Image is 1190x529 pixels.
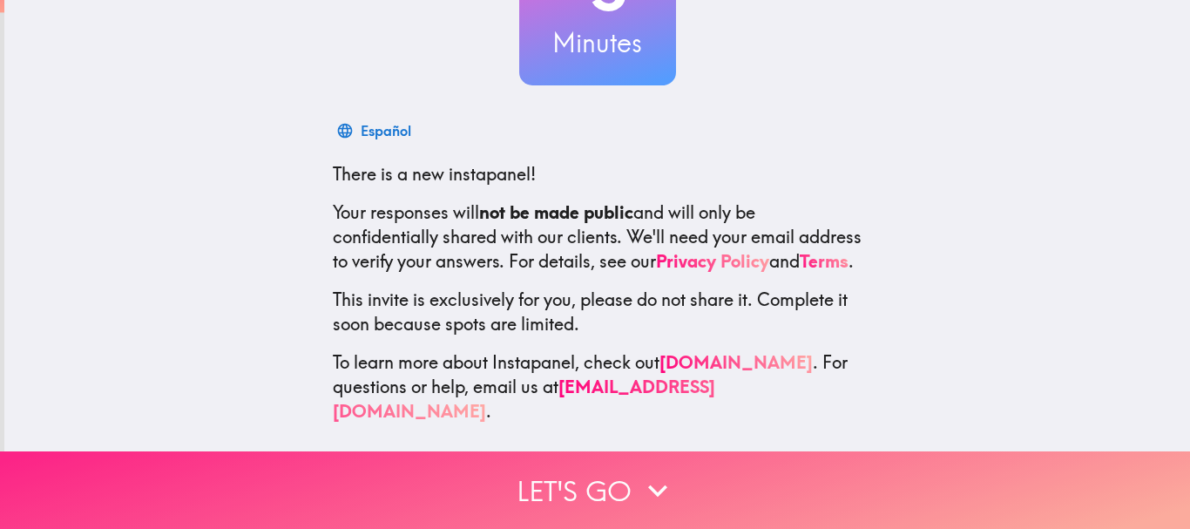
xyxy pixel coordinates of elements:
button: Español [333,113,418,148]
a: [EMAIL_ADDRESS][DOMAIN_NAME] [333,376,715,422]
h3: Minutes [519,24,676,61]
p: To learn more about Instapanel, check out . For questions or help, email us at . [333,350,862,424]
b: not be made public [479,201,633,223]
div: Español [361,119,411,143]
a: Privacy Policy [656,250,769,272]
a: Terms [800,250,849,272]
span: There is a new instapanel! [333,163,536,185]
p: This invite is exclusively for you, please do not share it. Complete it soon because spots are li... [333,288,862,336]
a: [DOMAIN_NAME] [659,351,813,373]
p: Your responses will and will only be confidentially shared with our clients. We'll need your emai... [333,200,862,274]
